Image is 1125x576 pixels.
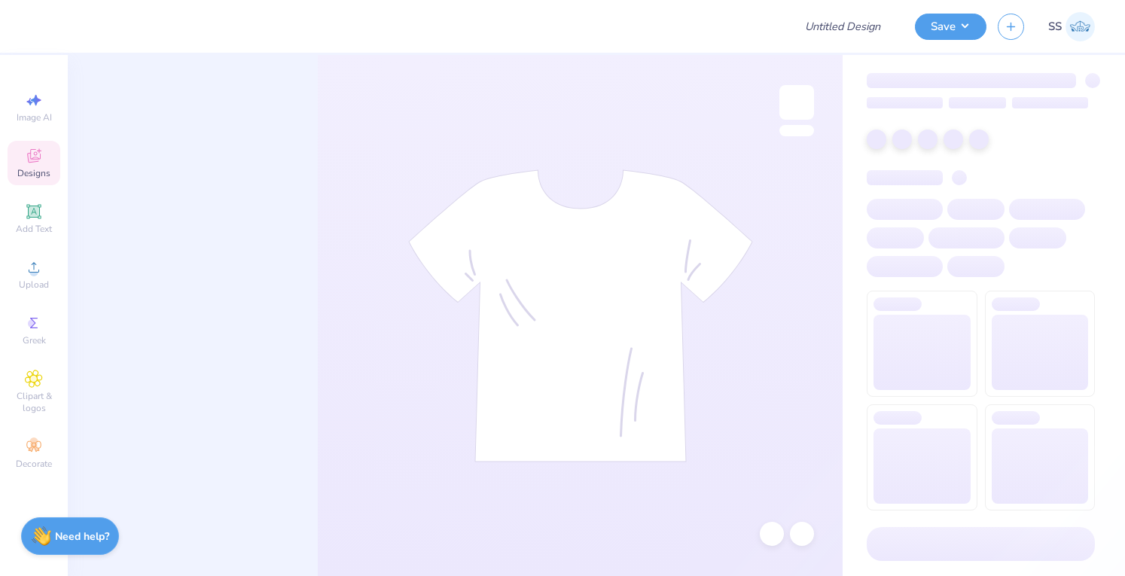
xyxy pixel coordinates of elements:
[1048,12,1095,41] a: SS
[19,279,49,291] span: Upload
[793,11,904,41] input: Untitled Design
[1048,18,1062,35] span: SS
[55,529,109,544] strong: Need help?
[16,458,52,470] span: Decorate
[408,169,753,462] img: tee-skeleton.svg
[23,334,46,346] span: Greek
[915,14,986,40] button: Save
[1066,12,1095,41] img: Siddhant Singh
[16,223,52,235] span: Add Text
[17,167,50,179] span: Designs
[17,111,52,123] span: Image AI
[8,390,60,414] span: Clipart & logos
